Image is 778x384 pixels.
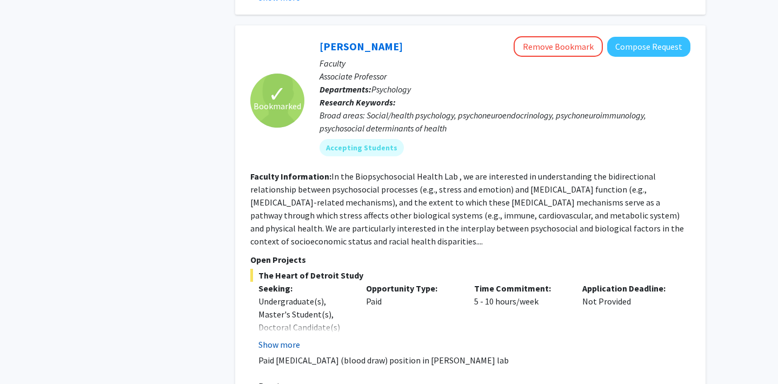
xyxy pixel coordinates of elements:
[320,57,690,70] p: Faculty
[320,70,690,83] p: Associate Professor
[320,139,404,156] mat-chip: Accepting Students
[320,84,371,95] b: Departments:
[320,109,690,135] div: Broad areas: Social/health psychology, psychoneuroendocrinology, psychoneuroimmunology, psychosoc...
[607,37,690,57] button: Compose Request to Samuele Zilioli
[8,335,46,376] iframe: Chat
[250,269,690,282] span: The Heart of Detroit Study
[250,253,690,266] p: Open Projects
[574,282,682,351] div: Not Provided
[320,39,403,53] a: [PERSON_NAME]
[582,282,674,295] p: Application Deadline:
[358,282,466,351] div: Paid
[268,89,287,100] span: ✓
[474,282,566,295] p: Time Commitment:
[250,171,684,247] fg-read-more: In the Biopsychosocial Health Lab , we are interested in understanding the bidirectional relation...
[466,282,574,351] div: 5 - 10 hours/week
[258,295,350,360] div: Undergraduate(s), Master's Student(s), Doctoral Candidate(s) (PhD, MD, DMD, PharmD, etc.)
[254,100,301,112] span: Bookmarked
[258,338,300,351] button: Show more
[258,282,350,295] p: Seeking:
[366,282,458,295] p: Opportunity Type:
[250,171,331,182] b: Faculty Information:
[258,355,509,366] span: Paid [MEDICAL_DATA] (blood draw) position in [PERSON_NAME] lab
[320,97,396,108] b: Research Keywords:
[514,36,603,57] button: Remove Bookmark
[371,84,411,95] span: Psychology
